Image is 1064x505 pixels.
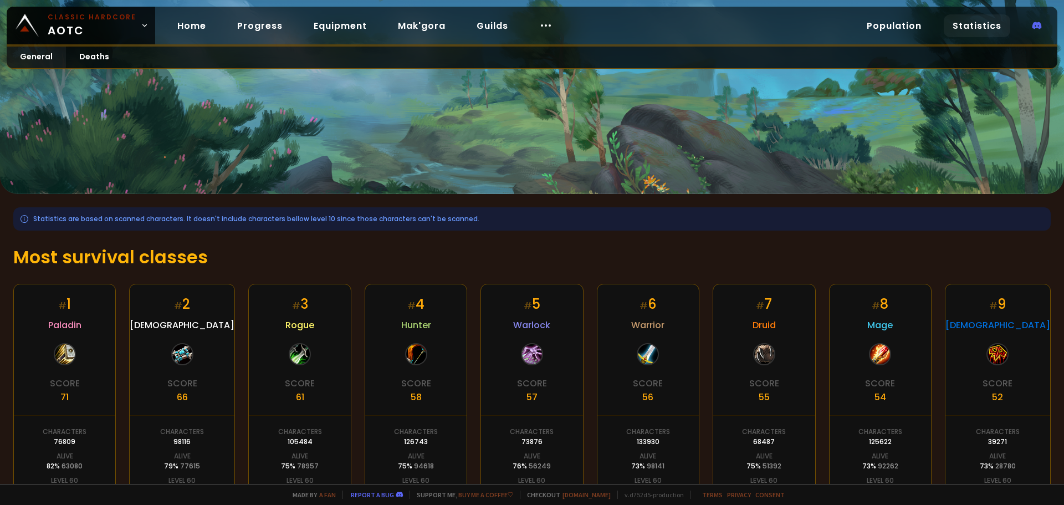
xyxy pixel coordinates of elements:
div: 3 [292,294,308,314]
small: # [756,299,764,312]
div: Alive [989,451,1006,461]
div: Alive [57,451,73,461]
a: Home [168,14,215,37]
span: 51392 [763,461,781,471]
div: 73 % [862,461,898,471]
a: Consent [755,491,785,499]
span: Checkout [520,491,611,499]
div: 6 [640,294,656,314]
span: 63080 [62,461,83,471]
div: 55 [759,390,770,404]
div: 2 [174,294,190,314]
div: 7 [756,294,772,314]
div: Alive [174,451,191,461]
a: Equipment [305,14,376,37]
div: 125622 [869,437,892,447]
span: Support me, [410,491,513,499]
span: 94618 [414,461,434,471]
small: # [58,299,66,312]
span: Warrior [631,318,664,332]
div: Score [401,376,431,390]
small: # [524,299,532,312]
div: Characters [626,427,670,437]
span: 98141 [647,461,664,471]
div: Alive [408,451,424,461]
small: # [174,299,182,312]
div: 68487 [753,437,775,447]
span: Hunter [401,318,431,332]
span: 28780 [995,461,1016,471]
span: Rogue [285,318,314,332]
div: 54 [874,390,886,404]
a: Population [858,14,930,37]
span: Mage [867,318,893,332]
span: Warlock [513,318,550,332]
small: # [640,299,648,312]
div: Level 60 [402,476,429,486]
small: # [872,299,880,312]
small: # [989,299,997,312]
div: Score [749,376,779,390]
div: 61 [296,390,304,404]
a: Guilds [468,14,517,37]
div: Alive [640,451,656,461]
a: Privacy [727,491,751,499]
div: Score [983,376,1012,390]
div: Score [50,376,80,390]
div: Level 60 [51,476,78,486]
div: 82 % [47,461,83,471]
small: # [292,299,300,312]
div: 1 [58,294,71,314]
div: 56 [642,390,653,404]
div: 75 % [398,461,434,471]
span: 56249 [529,461,551,471]
a: Report a bug [351,491,394,499]
div: 76809 [54,437,75,447]
div: Level 60 [750,476,777,486]
div: Score [517,376,547,390]
a: Terms [702,491,723,499]
div: 105484 [288,437,313,447]
div: Alive [524,451,540,461]
div: Level 60 [984,476,1011,486]
span: v. d752d5 - production [617,491,684,499]
div: 4 [407,294,424,314]
div: Alive [291,451,308,461]
div: 98116 [173,437,191,447]
div: Level 60 [518,476,545,486]
div: 75 % [281,461,319,471]
span: AOTC [48,12,136,39]
div: 133930 [637,437,659,447]
div: 39271 [988,437,1007,447]
div: Characters [510,427,554,437]
div: 73876 [521,437,543,447]
div: 73 % [980,461,1016,471]
span: [DEMOGRAPHIC_DATA] [130,318,234,332]
a: a fan [319,491,336,499]
span: Druid [753,318,776,332]
div: 73 % [631,461,664,471]
div: 75 % [746,461,781,471]
div: 79 % [164,461,200,471]
div: 126743 [404,437,428,447]
a: Mak'gora [389,14,454,37]
div: Characters [160,427,204,437]
a: General [7,47,66,68]
div: Statistics are based on scanned characters. It doesn't include characters bellow level 10 since t... [13,207,1051,231]
h1: Most survival classes [13,244,1051,271]
a: Classic HardcoreAOTC [7,7,155,44]
div: 9 [989,294,1006,314]
a: Buy me a coffee [458,491,513,499]
div: Level 60 [635,476,662,486]
div: 66 [177,390,188,404]
span: Paladin [48,318,81,332]
a: [DOMAIN_NAME] [562,491,611,499]
div: Level 60 [867,476,894,486]
a: Statistics [944,14,1010,37]
div: Level 60 [168,476,196,486]
div: 52 [992,390,1003,404]
div: Characters [43,427,86,437]
div: 8 [872,294,888,314]
div: Alive [756,451,773,461]
div: Characters [394,427,438,437]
